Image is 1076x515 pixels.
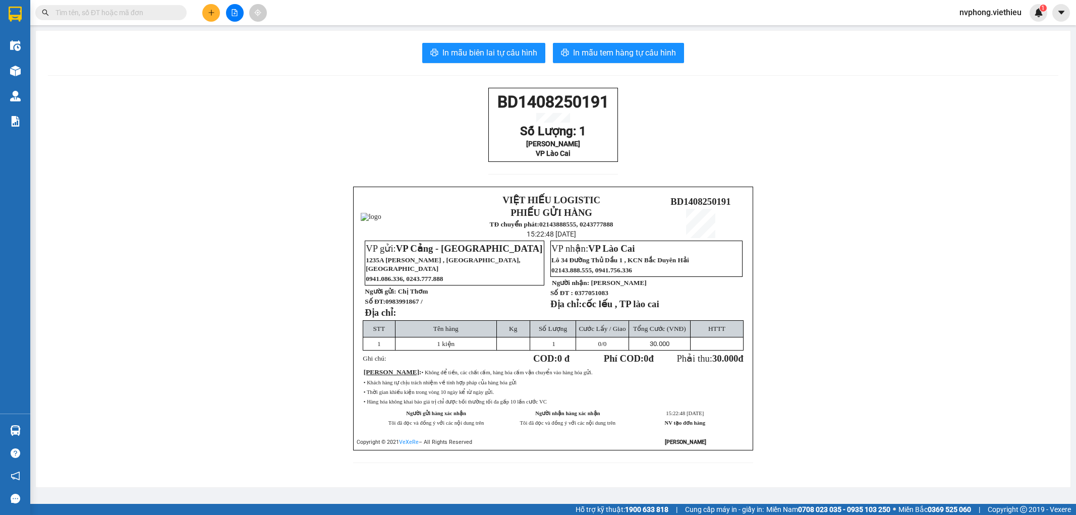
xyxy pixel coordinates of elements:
[676,504,677,515] span: |
[676,353,743,364] span: Phải thu:
[553,43,684,63] button: printerIn mẫu tem hàng tự cấu hình
[665,420,705,426] strong: NV tạo đơn hàng
[226,4,244,22] button: file-add
[364,368,422,376] span: :
[361,213,381,221] img: logo
[712,353,738,364] span: 30.000
[766,504,890,515] span: Miền Nam
[406,411,466,416] strong: Người gửi hàng xác nhận
[551,243,635,254] span: VP nhận:
[1041,5,1045,12] span: 1
[366,243,542,254] span: VP gửi:
[533,353,570,364] strong: COD:
[665,439,706,445] strong: [PERSON_NAME]
[373,325,385,332] span: STT
[364,380,517,385] span: • Khách hàng tự chịu trách nhiệm về tính hợp pháp của hàng hóa gửi
[502,195,600,205] strong: VIỆT HIẾU LOGISTIC
[385,298,423,305] span: 0983991867 /
[422,43,545,63] button: printerIn mẫu biên lai tự cấu hình
[979,504,980,515] span: |
[708,325,725,332] span: HTTT
[685,504,764,515] span: Cung cấp máy in - giấy in:
[10,40,21,51] img: warehouse-icon
[231,9,238,16] span: file-add
[365,288,396,295] strong: Người gửi:
[365,307,396,318] strong: Địa chỉ:
[575,289,608,297] span: 0377051083
[399,439,419,445] a: VeXeRe
[561,48,569,58] span: printer
[526,140,580,148] span: [PERSON_NAME]
[588,243,635,254] span: VP Lào Cai
[422,370,593,375] span: • Không để tiền, các chất cấm, hàng hóa cấm vận chuyển vào hàng hóa gửi.
[511,207,592,218] strong: PHIẾU GỬI HÀNG
[893,507,896,511] span: ⚪️
[598,340,601,348] span: 0
[666,411,704,416] span: 15:22:48 [DATE]
[364,389,494,395] span: • Thời gian khiếu kiện trong vòng 10 ngày kể từ ngày gửi.
[202,4,220,22] button: plus
[1034,8,1043,17] img: icon-new-feature
[928,505,971,513] strong: 0369 525 060
[798,505,890,513] strong: 0708 023 035 - 0935 103 250
[11,494,20,503] span: message
[738,353,743,364] span: đ
[535,411,600,416] strong: Người nhận hàng xác nhận
[442,46,537,59] span: In mẫu biên lai tự cấu hình
[365,298,422,305] strong: Số ĐT:
[604,353,654,364] strong: Phí COD: đ
[10,91,21,101] img: warehouse-icon
[10,66,21,76] img: warehouse-icon
[396,243,543,254] span: VP Cảng - [GEOGRAPHIC_DATA]
[625,505,668,513] strong: 1900 633 818
[520,124,586,138] span: Số Lượng: 1
[497,92,609,111] span: BD1408250191
[650,340,669,348] span: 30.000
[539,325,567,332] span: Số Lượng
[433,325,459,332] span: Tên hàng
[582,299,659,309] span: cốc lếu , TP lào cai
[598,340,606,348] span: /0
[644,353,648,364] span: 0
[552,279,589,287] strong: Người nhận:
[579,325,626,332] span: Cước Lấy / Giao
[520,420,616,426] span: Tôi đã đọc và đồng ý với các nội dung trên
[249,4,267,22] button: aim
[552,340,555,348] span: 1
[10,425,21,436] img: warehouse-icon
[670,196,730,207] span: BD1408250191
[1057,8,1066,17] span: caret-down
[254,9,261,16] span: aim
[9,7,22,22] img: logo-vxr
[573,46,676,59] span: In mẫu tem hàng tự cấu hình
[551,256,689,264] span: Lô 34 Đường Thủ Dầu 1 , KCN Bắc Duyên Hải
[550,299,582,309] strong: Địa chỉ:
[42,9,49,16] span: search
[509,325,517,332] span: Kg
[208,9,215,16] span: plus
[364,399,547,405] span: • Hàng hóa không khai báo giá trị chỉ được bồi thường tối đa gấp 10 lần cước VC
[10,116,21,127] img: solution-icon
[951,6,1030,19] span: nvphong.viethieu
[430,48,438,58] span: printer
[591,279,646,287] span: [PERSON_NAME]
[898,504,971,515] span: Miền Bắc
[550,289,573,297] strong: Số ĐT :
[357,439,472,445] span: Copyright © 2021 – All Rights Reserved
[536,149,571,157] span: VP Lào Cai
[437,340,455,348] span: 1 kiện
[377,340,381,348] span: 1
[576,504,668,515] span: Hỗ trợ kỹ thuật:
[11,448,20,458] span: question-circle
[633,325,686,332] span: Tổng Cước (VNĐ)
[539,220,613,228] strong: 02143888555, 0243777888
[398,288,428,295] span: Chị Thơm
[388,420,484,426] span: Tôi đã đọc và đồng ý với các nội dung trên
[366,275,443,282] span: 0941.086.336, 0243.777.888
[55,7,175,18] input: Tìm tên, số ĐT hoặc mã đơn
[490,220,539,228] strong: TĐ chuyển phát:
[363,355,386,362] span: Ghi chú:
[551,266,632,274] span: 02143.888.555, 0941.756.336
[11,471,20,481] span: notification
[1020,506,1027,513] span: copyright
